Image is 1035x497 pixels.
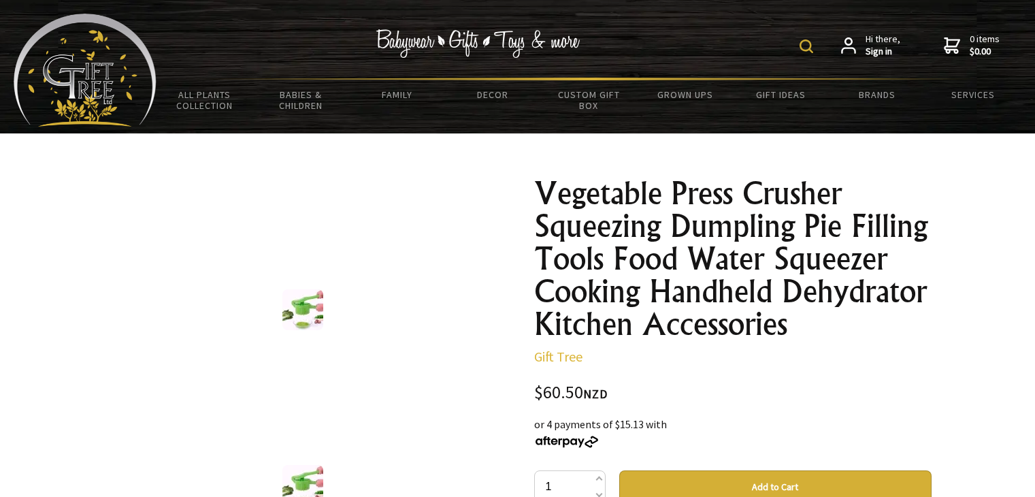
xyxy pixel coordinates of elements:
strong: Sign in [866,46,900,58]
a: Hi there,Sign in [841,33,900,57]
span: NZD [583,386,608,402]
img: product search [800,39,813,53]
strong: $0.00 [970,46,1000,58]
img: Babyware - Gifts - Toys and more... [14,14,157,127]
a: Family [348,80,444,109]
a: Custom Gift Box [541,80,637,120]
a: Gift Tree [534,348,582,365]
div: $60.50 [534,384,932,402]
img: Afterpay [534,436,599,448]
a: Gift Ideas [733,80,829,109]
a: Brands [829,80,925,109]
span: 0 items [970,33,1000,57]
img: Vegetable Press Crusher Squeezing Dumpling Pie Filling Tools Food Water Squeezer Cooking Handheld... [282,289,323,330]
a: Grown Ups [637,80,733,109]
div: or 4 payments of $15.13 with [534,416,932,449]
a: Services [925,80,1021,109]
span: Hi there, [866,33,900,57]
h1: Vegetable Press Crusher Squeezing Dumpling Pie Filling Tools Food Water Squeezer Cooking Handheld... [534,177,932,340]
a: Decor [445,80,541,109]
a: 0 items$0.00 [944,33,1000,57]
a: All Plants Collection [157,80,252,120]
a: Babies & Children [252,80,348,120]
img: Babywear - Gifts - Toys & more [376,29,580,58]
